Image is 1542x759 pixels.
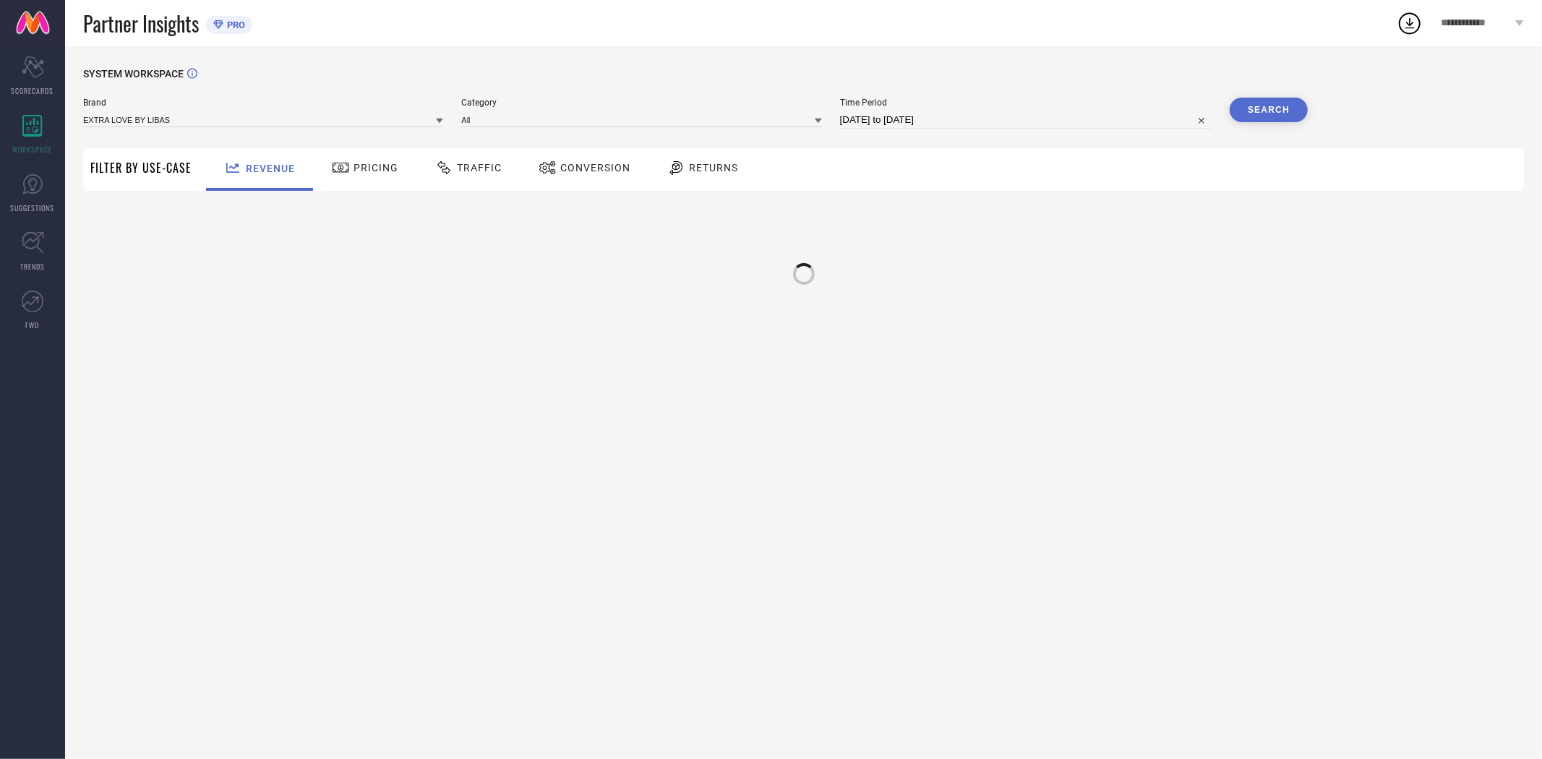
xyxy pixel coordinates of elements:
[13,144,53,155] span: WORKSPACE
[457,162,502,173] span: Traffic
[560,162,630,173] span: Conversion
[354,162,398,173] span: Pricing
[83,98,443,108] span: Brand
[223,20,245,30] span: PRO
[20,261,45,272] span: TRENDS
[83,68,184,80] span: SYSTEM WORKSPACE
[689,162,738,173] span: Returns
[840,111,1212,129] input: Select time period
[26,320,40,330] span: FWD
[11,202,55,213] span: SUGGESTIONS
[83,9,199,38] span: Partner Insights
[1230,98,1308,122] button: Search
[840,98,1212,108] span: Time Period
[12,85,54,96] span: SCORECARDS
[461,98,821,108] span: Category
[1397,10,1423,36] div: Open download list
[246,163,295,174] span: Revenue
[90,159,192,176] span: Filter By Use-Case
